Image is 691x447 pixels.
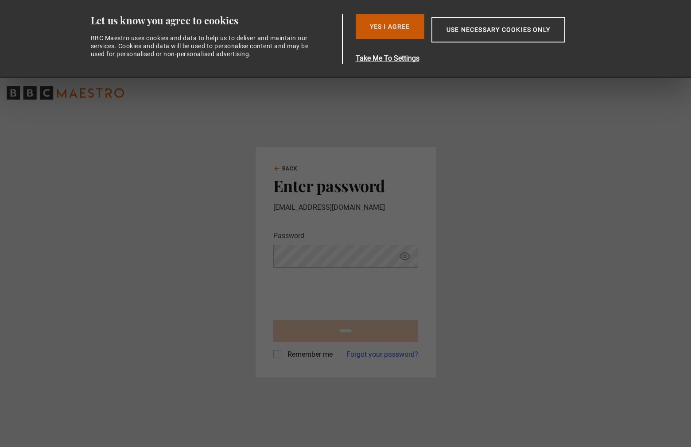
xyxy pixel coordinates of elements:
[273,231,304,241] label: Password
[273,275,408,309] iframe: reCAPTCHA
[282,165,298,173] span: Back
[273,165,298,173] a: Back
[397,249,412,264] button: Show password
[91,14,339,27] div: Let us know you agree to cookies
[273,176,418,195] h2: Enter password
[284,349,333,360] label: Remember me
[273,202,418,213] p: [EMAIL_ADDRESS][DOMAIN_NAME]
[7,86,124,100] svg: BBC Maestro
[91,34,314,58] div: BBC Maestro uses cookies and data to help us to deliver and maintain our services. Cookies and da...
[356,14,424,39] button: Yes I Agree
[346,349,418,360] a: Forgot your password?
[431,17,565,42] button: Use necessary cookies only
[356,53,607,64] button: Take Me To Settings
